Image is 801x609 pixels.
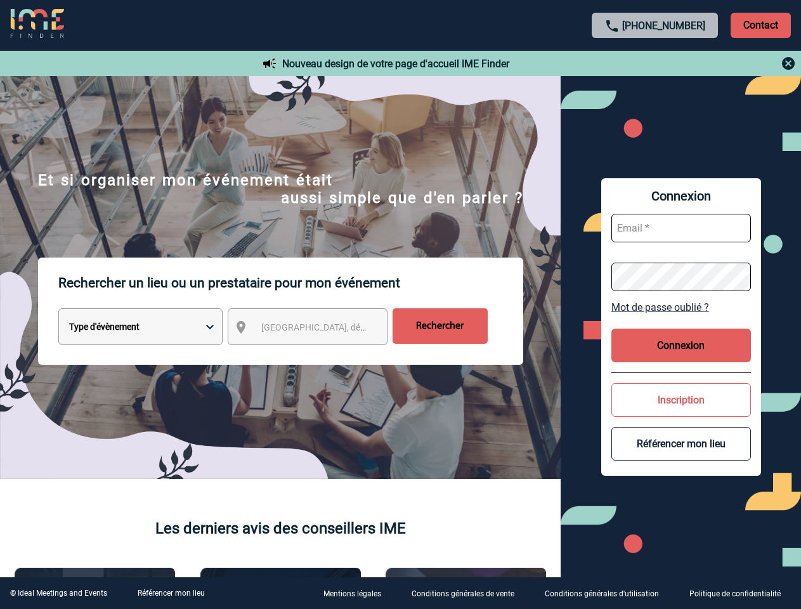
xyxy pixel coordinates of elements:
[611,301,751,313] a: Mot de passe oublié ?
[138,589,205,598] a: Référencer mon lieu
[604,18,620,34] img: call-24-px.png
[535,587,679,599] a: Conditions générales d'utilisation
[689,590,781,599] p: Politique de confidentialité
[10,589,107,598] div: © Ideal Meetings and Events
[412,590,514,599] p: Conditions générales de vente
[611,383,751,417] button: Inscription
[58,258,523,308] p: Rechercher un lieu ou un prestataire pour mon événement
[313,587,401,599] a: Mentions légales
[401,587,535,599] a: Conditions générales de vente
[679,587,801,599] a: Politique de confidentialité
[611,329,751,362] button: Connexion
[611,188,751,204] span: Connexion
[545,590,659,599] p: Conditions générales d'utilisation
[622,20,705,32] a: [PHONE_NUMBER]
[323,590,381,599] p: Mentions légales
[393,308,488,344] input: Rechercher
[611,214,751,242] input: Email *
[611,427,751,461] button: Référencer mon lieu
[731,13,791,38] p: Contact
[261,322,438,332] span: [GEOGRAPHIC_DATA], département, région...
